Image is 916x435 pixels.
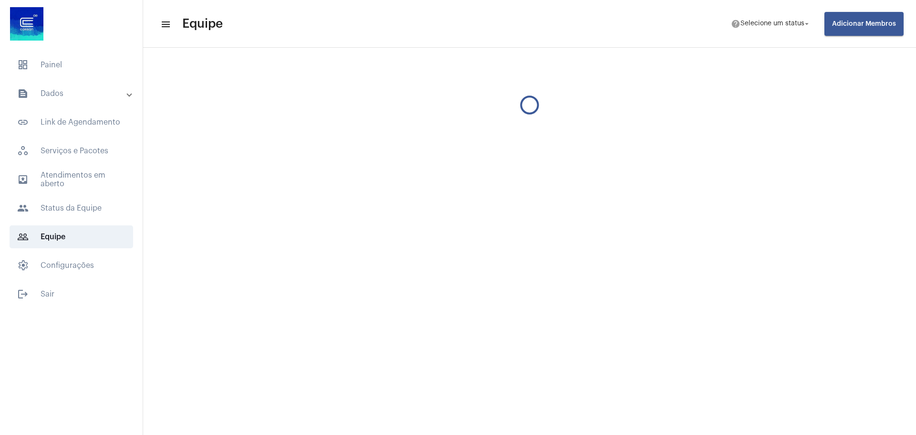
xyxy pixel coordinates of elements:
[17,145,29,157] span: sidenav icon
[725,14,817,33] button: Selecione um status
[6,82,143,105] mat-expansion-panel-header: sidenav iconDados
[10,53,133,76] span: Painel
[802,20,811,28] mat-icon: arrow_drop_down
[10,225,133,248] span: Equipe
[10,254,133,277] span: Configurações
[10,139,133,162] span: Serviços e Pacotes
[17,117,29,128] mat-icon: sidenav icon
[17,288,29,300] mat-icon: sidenav icon
[160,19,170,30] mat-icon: sidenav icon
[17,88,29,99] mat-icon: sidenav icon
[10,168,133,191] span: Atendimentos em aberto
[832,21,896,27] span: Adicionar Membros
[740,21,804,27] span: Selecione um status
[824,12,904,36] button: Adicionar Membros
[17,231,29,243] mat-icon: sidenav icon
[17,59,29,71] span: sidenav icon
[17,202,29,214] mat-icon: sidenav icon
[182,16,223,32] span: Equipe
[17,174,29,185] mat-icon: sidenav icon
[10,283,133,306] span: Sair
[10,197,133,220] span: Status da Equipe
[17,260,29,271] span: sidenav icon
[8,5,46,43] img: d4669ae0-8c07-2337-4f67-34b0df7f5ae4.jpeg
[10,111,133,134] span: Link de Agendamento
[731,19,740,29] mat-icon: help
[17,88,127,99] mat-panel-title: Dados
